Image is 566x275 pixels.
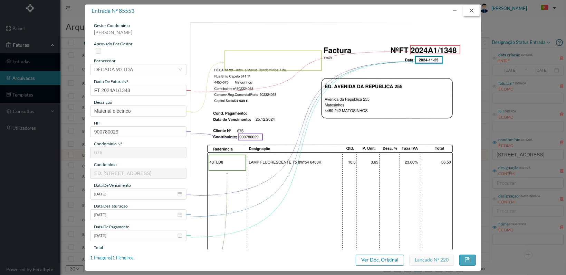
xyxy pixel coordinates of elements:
button: Lançado nº 220 [409,255,454,266]
span: data de pagamento [94,224,129,229]
span: aprovado por gestor [94,41,133,46]
span: condomínio nº [94,141,122,146]
i: icon: calendar [178,212,182,217]
button: PT [536,2,559,13]
span: condomínio [94,162,117,167]
div: 1 Imagens | 1 Ficheiros [90,255,134,262]
span: fornecedor [94,58,116,63]
span: dado de fatura nº [94,79,128,84]
span: gestor condomínio [94,23,130,28]
span: entrada nº 85553 [92,7,134,14]
i: icon: calendar [178,233,182,238]
span: data de vencimento [94,183,131,188]
div: [PERSON_NAME] [90,29,186,41]
span: total [94,245,103,250]
i: icon: calendar [178,192,182,196]
button: Ver Doc. Original [356,255,404,266]
span: descrição [94,100,112,105]
span: data de faturação [94,203,128,209]
i: icon: down [178,67,182,72]
div: DÉCADA 90, LDA [94,64,133,75]
span: NIF [94,120,101,126]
